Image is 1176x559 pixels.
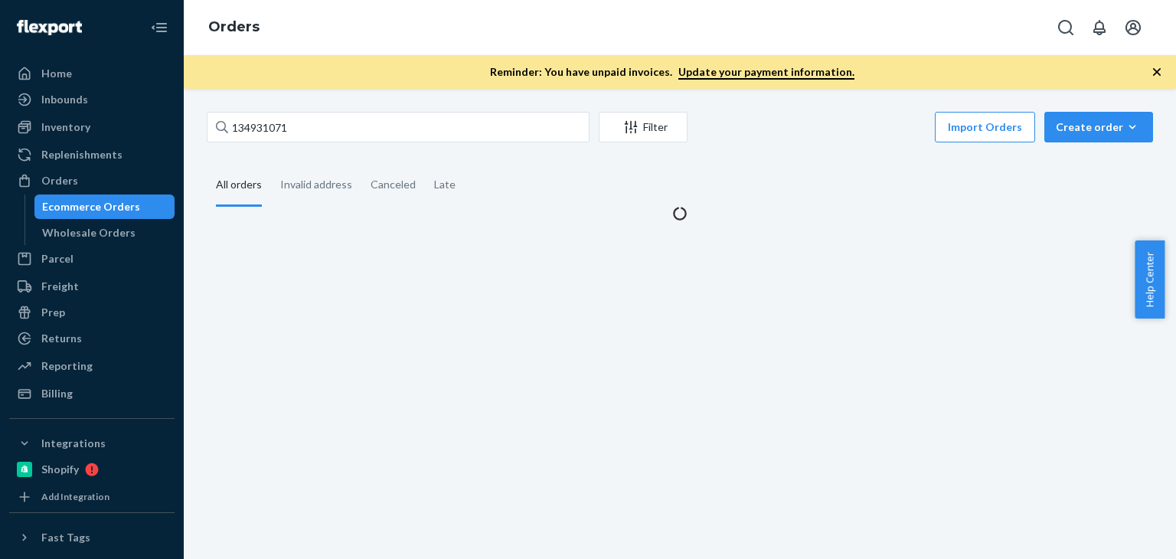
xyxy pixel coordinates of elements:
a: Wholesale Orders [34,221,175,245]
div: Integrations [41,436,106,451]
a: Inbounds [9,87,175,112]
div: Prep [41,305,65,320]
button: Create order [1044,112,1153,142]
a: Freight [9,274,175,299]
a: Replenishments [9,142,175,167]
input: Search orders [207,112,590,142]
div: Returns [41,331,82,346]
a: Reporting [9,354,175,378]
ol: breadcrumbs [196,5,272,50]
button: Import Orders [935,112,1035,142]
div: Add Integration [41,490,109,503]
button: Open notifications [1084,12,1115,43]
div: Invalid address [280,165,352,204]
button: Filter [599,112,688,142]
div: Parcel [41,251,73,266]
div: Reporting [41,358,93,374]
p: Reminder: You have unpaid invoices. [490,64,854,80]
button: Open Search Box [1050,12,1081,43]
a: Returns [9,326,175,351]
div: Home [41,66,72,81]
a: Orders [9,168,175,193]
div: Billing [41,386,73,401]
a: Add Integration [9,488,175,506]
a: Billing [9,381,175,406]
div: Shopify [41,462,79,477]
a: Update your payment information. [678,65,854,80]
div: Canceled [371,165,416,204]
a: Inventory [9,115,175,139]
button: Integrations [9,431,175,456]
button: Open account menu [1118,12,1148,43]
div: Create order [1056,119,1142,135]
div: All orders [216,165,262,207]
button: Close Navigation [144,12,175,43]
div: Freight [41,279,79,294]
div: Inbounds [41,92,88,107]
div: Fast Tags [41,530,90,545]
div: Late [434,165,456,204]
button: Fast Tags [9,525,175,550]
a: Ecommerce Orders [34,195,175,219]
a: Shopify [9,457,175,482]
button: Help Center [1135,240,1165,319]
div: Orders [41,173,78,188]
a: Prep [9,300,175,325]
img: Flexport logo [17,20,82,35]
a: Orders [208,18,260,35]
div: Ecommerce Orders [42,199,140,214]
a: Parcel [9,247,175,271]
div: Inventory [41,119,90,135]
div: Wholesale Orders [42,225,136,240]
div: Filter [599,119,687,135]
div: Replenishments [41,147,122,162]
a: Home [9,61,175,86]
